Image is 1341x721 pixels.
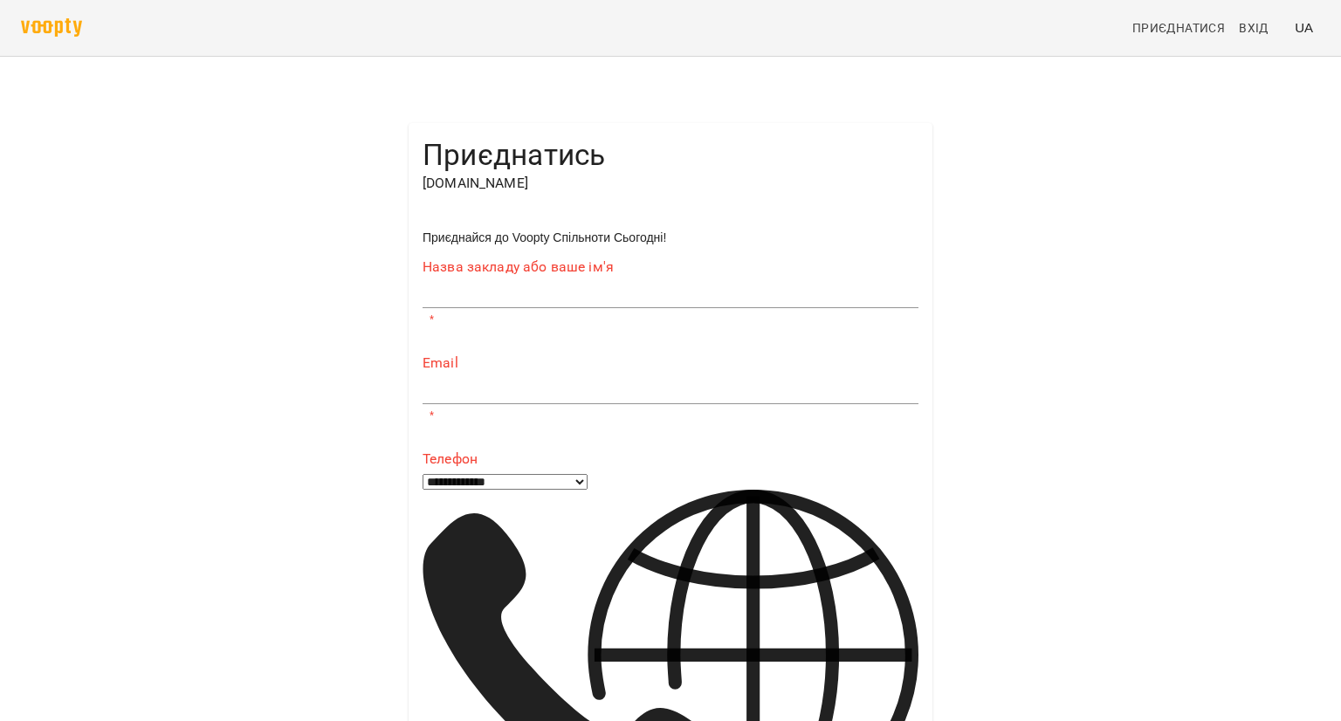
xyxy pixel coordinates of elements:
select: Phone number country [423,474,588,490]
span: Вхід [1239,17,1269,38]
button: UA [1288,11,1320,44]
h4: Приєднатись [423,137,918,173]
p: [DOMAIN_NAME] [423,173,918,194]
label: Назва закладу або ваше ім'я [423,260,918,274]
span: UA [1295,18,1313,37]
span: Приєднатися [1132,17,1225,38]
label: Email [423,356,918,370]
a: Приєднатися [1125,12,1232,44]
label: Телефон [423,452,918,466]
a: Вхід [1232,12,1288,44]
img: voopty.png [21,18,82,37]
